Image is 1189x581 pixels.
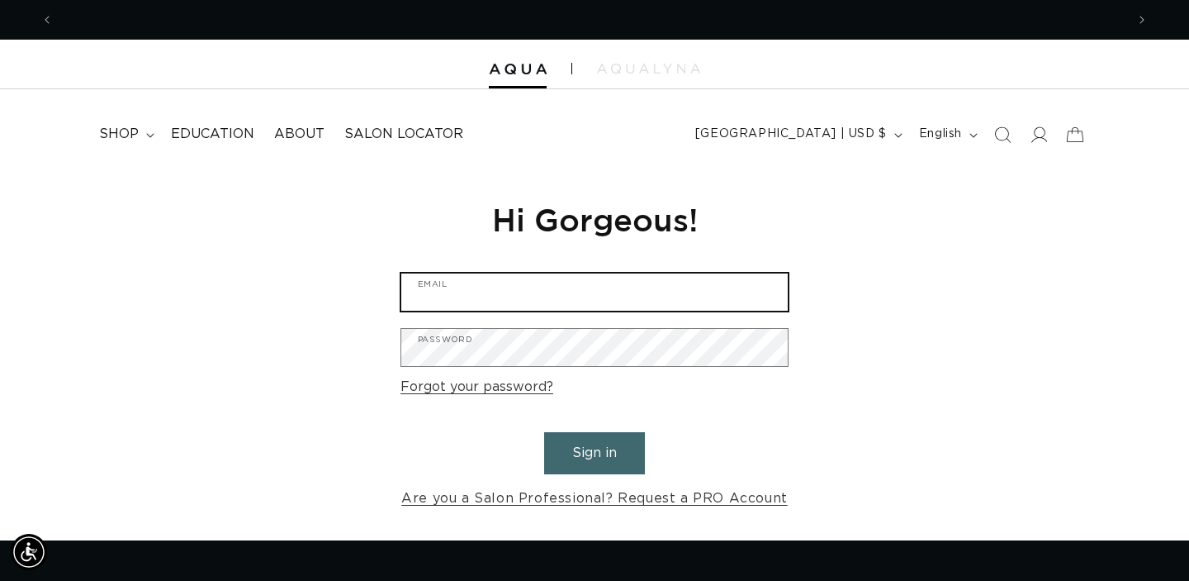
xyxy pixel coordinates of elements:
a: Forgot your password? [400,375,553,399]
h1: Hi Gorgeous! [400,199,789,240]
img: Aqua Hair Extensions [489,64,547,75]
summary: Search [984,117,1021,153]
span: About [274,126,324,143]
a: About [264,116,334,153]
span: [GEOGRAPHIC_DATA] | USD $ [695,126,887,143]
input: Email [401,274,788,311]
button: English [909,119,984,150]
a: Education [161,116,264,153]
a: Are you a Salon Professional? Request a PRO Account [401,487,788,511]
div: Accessibility Menu [11,534,47,570]
summary: shop [89,116,161,153]
span: English [919,126,962,143]
span: Salon Locator [344,126,463,143]
a: Salon Locator [334,116,473,153]
button: [GEOGRAPHIC_DATA] | USD $ [685,119,909,150]
span: shop [99,126,139,143]
iframe: Chat Widget [965,402,1189,581]
button: Sign in [544,432,645,474]
button: Previous announcement [29,4,65,36]
span: Education [171,126,254,143]
button: Next announcement [1124,4,1160,36]
img: aqualyna.com [597,64,700,74]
